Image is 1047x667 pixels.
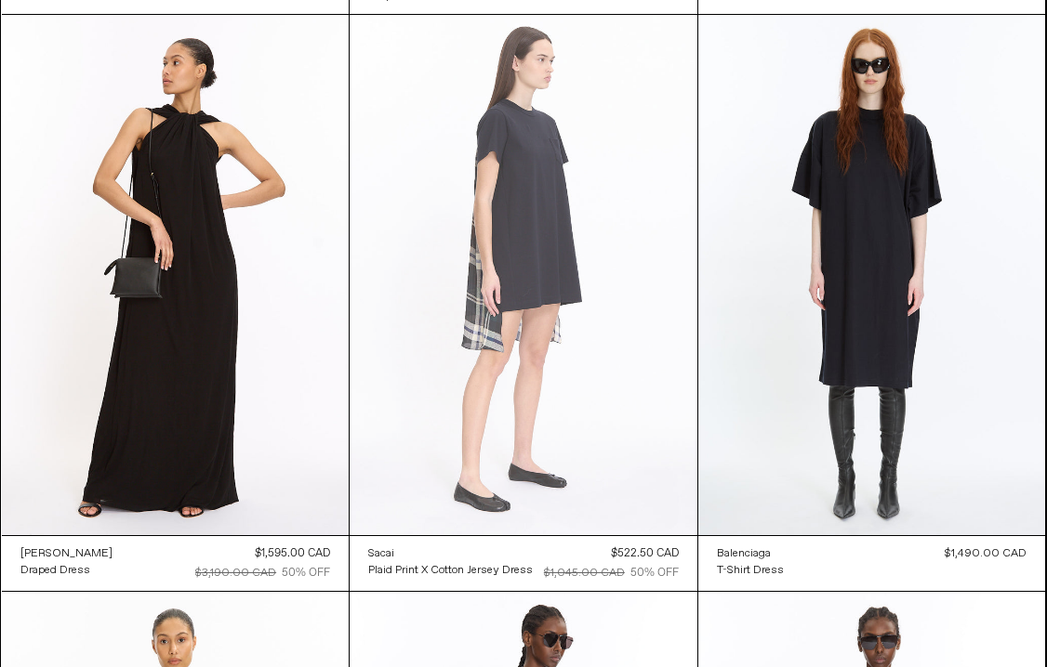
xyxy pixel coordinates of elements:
a: [PERSON_NAME] [20,545,113,562]
div: $1,490.00 CAD [945,545,1027,562]
a: T-Shirt Dress [717,562,784,579]
div: Sacai [368,546,394,562]
div: 50% OFF [282,565,330,582]
div: T-Shirt Dress [717,563,784,579]
div: Draped Dress [20,563,90,579]
a: Sacai [368,545,533,562]
a: Draped Dress [20,562,113,579]
div: Balenciaga [717,546,771,562]
div: $3,190.00 CAD [195,565,276,582]
div: Plaid Print x Cotton Jersey Dress [368,563,533,579]
img: Balenciaga T-Shirt Dress [698,15,1046,535]
div: 50% OFF [630,565,679,582]
div: [PERSON_NAME] [20,546,113,562]
a: Balenciaga [717,545,784,562]
div: $1,595.00 CAD [255,545,330,562]
div: $522.50 CAD [611,545,679,562]
img: Jil Sander Draped Dress [2,15,350,535]
img: Sacai Plaid Print x Cotton Jersey Dress [350,15,697,536]
div: $1,045.00 CAD [544,565,625,582]
a: Plaid Print x Cotton Jersey Dress [368,562,533,579]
